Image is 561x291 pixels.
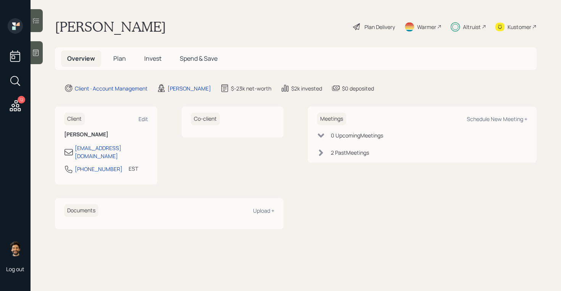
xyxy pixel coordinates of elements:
[291,84,322,92] div: $2k invested
[168,84,211,92] div: [PERSON_NAME]
[364,23,395,31] div: Plan Delivery
[75,165,123,173] div: [PHONE_NUMBER]
[463,23,481,31] div: Altruist
[75,144,148,160] div: [EMAIL_ADDRESS][DOMAIN_NAME]
[6,265,24,273] div: Log out
[508,23,531,31] div: Kustomer
[55,18,166,35] h1: [PERSON_NAME]
[467,115,527,123] div: Schedule New Meeting +
[331,149,369,157] div: 2 Past Meeting s
[18,96,25,103] div: 12
[113,54,126,63] span: Plan
[139,115,148,123] div: Edit
[180,54,218,63] span: Spend & Save
[317,113,346,125] h6: Meetings
[64,131,148,138] h6: [PERSON_NAME]
[67,54,95,63] span: Overview
[64,204,98,217] h6: Documents
[64,113,85,125] h6: Client
[331,131,383,139] div: 0 Upcoming Meeting s
[417,23,436,31] div: Warmer
[129,165,138,173] div: EST
[191,113,220,125] h6: Co-client
[342,84,374,92] div: $0 deposited
[75,84,148,92] div: Client · Account Management
[231,84,271,92] div: $-23k net-worth
[253,207,274,214] div: Upload +
[144,54,161,63] span: Invest
[8,241,23,256] img: eric-schwartz-headshot.png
